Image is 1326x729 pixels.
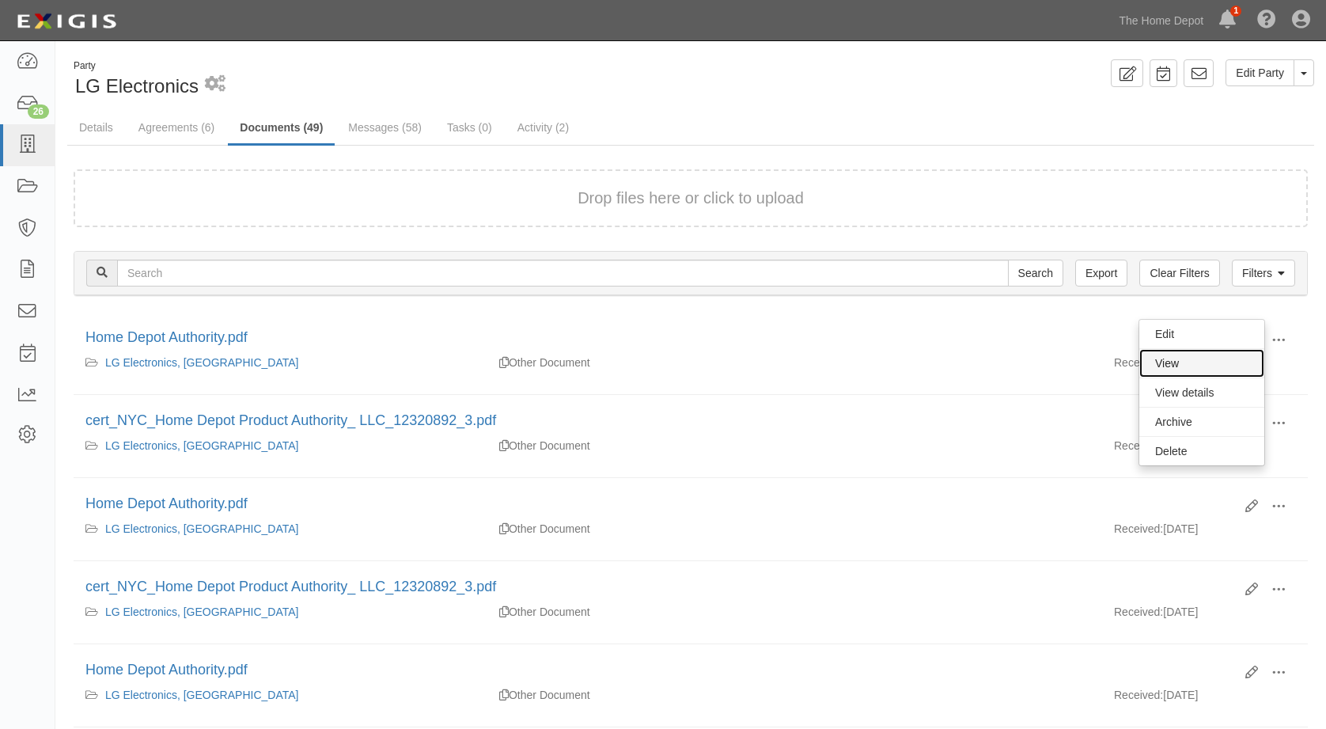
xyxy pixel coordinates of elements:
div: Other Document [485,687,794,703]
a: Details [67,112,125,143]
div: LG Electronics, USA [85,438,473,454]
p: Received: [1114,521,1163,537]
a: LG Electronics, [GEOGRAPHIC_DATA] [105,522,299,535]
div: Effective - Expiration [794,687,1102,688]
span: LG Electronics [75,75,199,97]
input: Search [1008,260,1063,287]
div: Other Document [485,355,794,370]
p: Received: [1114,687,1163,703]
div: cert_NYC_Home Depot Product Authority_ LLC_12320892_3.pdf [85,577,1233,598]
a: Export [1075,260,1127,287]
a: cert_NYC_Home Depot Product Authority_ LLC_12320892_3.pdf [85,412,496,428]
div: Other Document [485,438,794,454]
div: LG Electronics, USA [85,604,473,620]
i: 1 scheduled workflow [205,76,225,93]
a: Delete [1139,437,1264,465]
div: LG Electronics, USA [85,521,473,537]
p: Received: [1114,355,1163,370]
a: Agreements (6) [127,112,226,143]
button: Drop files here or click to upload [578,187,804,210]
a: Edit [1139,320,1264,348]
a: Tasks (0) [435,112,504,143]
a: LG Electronics, [GEOGRAPHIC_DATA] [105,689,299,701]
a: Documents (49) [228,112,335,146]
div: Duplicate [499,438,509,454]
a: The Home Depot [1112,5,1212,36]
a: Messages (58) [336,112,434,143]
div: [DATE] [1102,521,1308,545]
div: Duplicate [499,355,509,370]
p: Received: [1114,604,1163,620]
div: [DATE] [1102,687,1308,711]
i: Help Center - Complianz [1257,11,1276,30]
div: Home Depot Authority.pdf [85,660,1233,681]
a: Archive [1139,408,1264,436]
div: cert_NYC_Home Depot Product Authority_ LLC_12320892_3.pdf [85,411,1233,431]
div: Duplicate [499,687,509,703]
div: Home Depot Authority.pdf [85,494,1233,514]
a: Clear Filters [1139,260,1219,287]
div: LG Electronics, USA [85,687,473,703]
div: Effective - Expiration [794,604,1102,605]
a: Edit Party [1226,59,1294,86]
div: LG Electronics, USA [85,355,473,370]
a: Home Depot Authority.pdf [85,662,248,678]
a: View [1139,349,1264,378]
div: Duplicate [499,604,509,620]
div: Other Document [485,604,794,620]
input: Search [117,260,1009,287]
a: Home Depot Authority.pdf [85,495,248,511]
div: Duplicate [499,521,509,537]
div: [DATE] [1102,438,1308,461]
div: [DATE] [1102,355,1308,378]
img: logo-5460c22ac91f19d4615b14bd174203de0afe785f0fc80cf4dbbc73dc1793850b.png [12,7,121,36]
a: LG Electronics, [GEOGRAPHIC_DATA] [105,606,299,618]
a: LG Electronics, [GEOGRAPHIC_DATA] [105,439,299,452]
a: cert_NYC_Home Depot Product Authority_ LLC_12320892_3.pdf [85,579,496,594]
a: LG Electronics, [GEOGRAPHIC_DATA] [105,356,299,369]
div: LG Electronics [67,59,679,100]
div: Other Document [485,521,794,537]
a: Filters [1232,260,1295,287]
div: 26 [28,104,49,119]
a: Home Depot Authority.pdf [85,329,248,345]
div: Party [74,59,199,73]
div: [DATE] [1102,604,1308,628]
a: Activity (2) [506,112,581,143]
div: Home Depot Authority.pdf [85,328,1233,348]
a: View details [1139,378,1264,407]
p: Received: [1114,438,1163,454]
